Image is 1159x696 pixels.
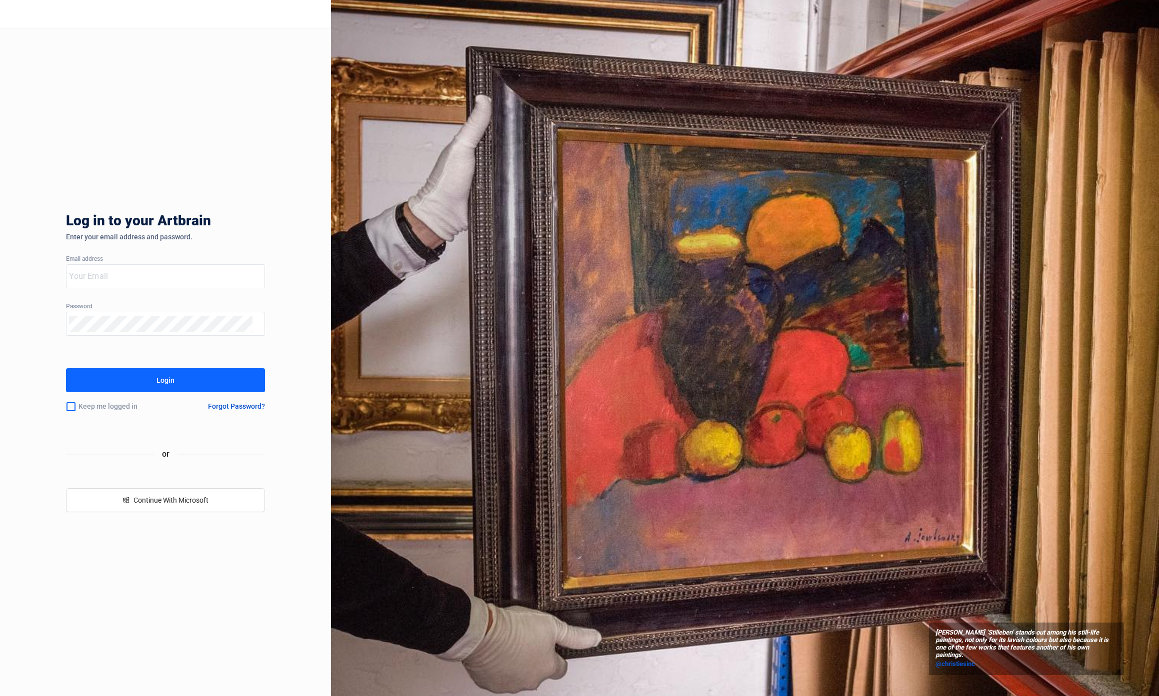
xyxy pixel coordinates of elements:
div: Enter your email address and password. [66,233,264,241]
span: Continue With Microsoft [133,496,208,504]
span: windows [122,497,129,504]
div: Forgot Password? [208,402,265,410]
div: Keep me logged in [66,396,175,417]
span: or [154,448,177,460]
div: Log in to your Artbrain [66,213,366,233]
input: Your Email [69,268,252,284]
button: windowsContinue With Microsoft [66,488,264,512]
div: Login [156,372,174,388]
div: Email address [66,256,264,263]
div: Password [66,303,264,310]
a: @christiesinc [935,659,1117,669]
span: [PERSON_NAME] ‘Stilleben’ stands out among his still-life paintings, not only for its lavish colo... [935,629,1117,659]
span: @christiesinc [935,660,975,668]
button: Login [66,368,264,392]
